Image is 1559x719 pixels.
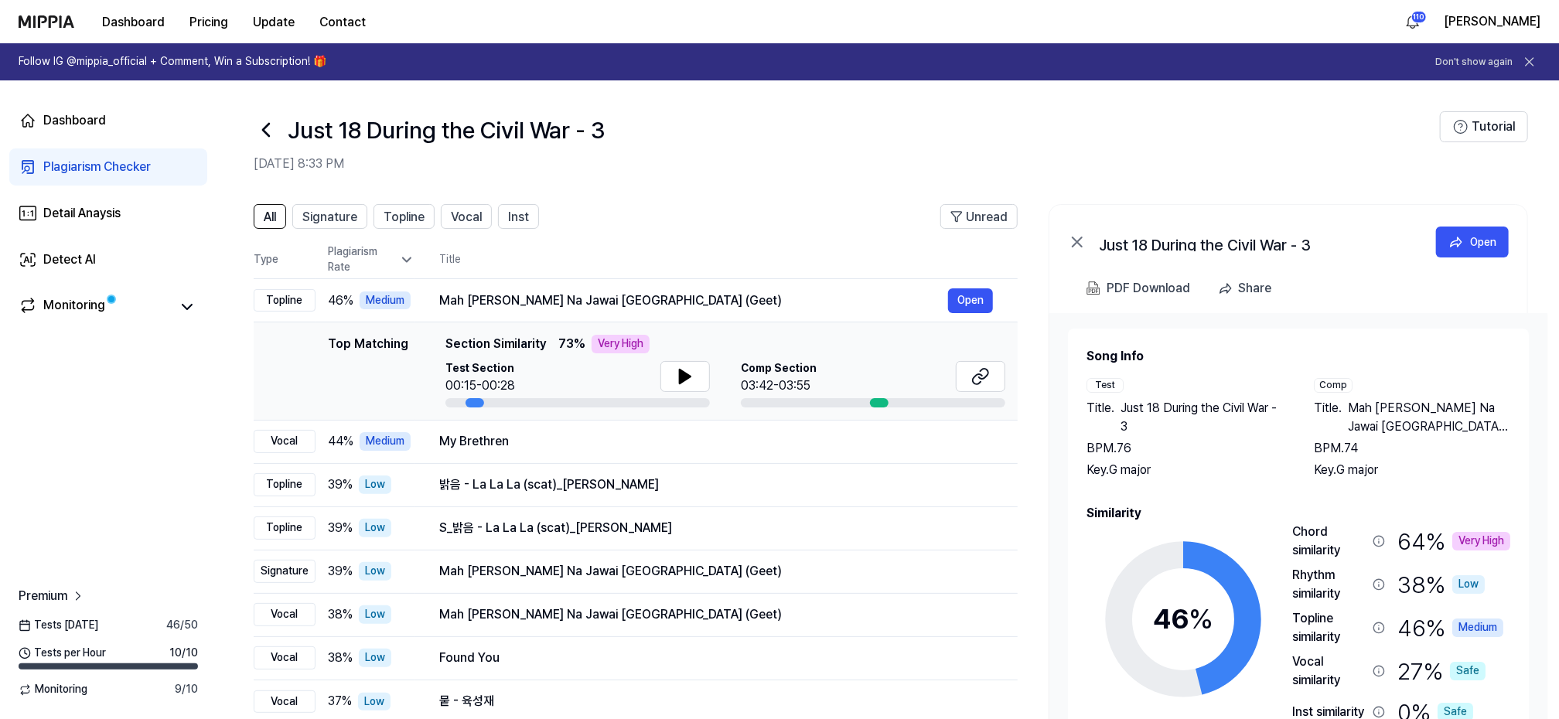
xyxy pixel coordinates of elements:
div: PDF Download [1107,278,1190,298]
div: Comp [1314,378,1353,393]
span: Test Section [445,361,515,377]
div: Low [359,605,391,624]
span: 39 % [328,519,353,537]
button: Inst [498,204,539,229]
th: Type [254,241,316,279]
div: BPM. 74 [1314,439,1510,458]
button: Contact [307,7,378,38]
div: Medium [360,432,411,451]
div: Rhythm similarity [1292,566,1366,603]
div: 27 % [1397,653,1486,690]
span: % [1189,602,1213,636]
span: Title . [1314,399,1342,436]
span: 39 % [328,475,353,494]
div: Very High [1452,532,1510,550]
div: Mah [PERSON_NAME] Na Jawai [GEOGRAPHIC_DATA] (Geet) [439,605,993,624]
div: Low [359,475,391,494]
span: Inst [508,208,529,227]
div: Mah [PERSON_NAME] Na Jawai [GEOGRAPHIC_DATA] (Geet) [439,562,993,581]
button: Don't show again [1435,56,1513,69]
span: Topline [384,208,425,227]
h1: Follow IG @mippia_official + Comment, Win a Subscription! 🎁 [19,54,326,70]
div: Low [358,693,391,711]
button: Tutorial [1440,111,1528,142]
div: Vocal [254,690,316,714]
div: Topline [254,516,316,540]
button: 알림110 [1400,9,1425,34]
button: Update [241,7,307,38]
button: All [254,204,286,229]
a: Monitoring [19,296,170,318]
div: Top Matching [328,335,408,407]
div: Chord similarity [1292,523,1366,560]
div: Just 18 During the Civil War - 3 [1099,233,1408,251]
a: Detect AI [9,241,207,278]
span: 39 % [328,562,353,581]
a: Update [241,1,307,43]
span: 9 / 10 [175,682,198,697]
button: Open [1436,227,1509,257]
div: Topline [254,289,316,312]
button: Pricing [177,7,241,38]
button: PDF Download [1083,273,1193,304]
div: S_밝음 - La La La (scat)_[PERSON_NAME] [439,519,993,537]
div: Very High [592,335,650,353]
span: 44 % [328,432,353,451]
div: Plagiarism Checker [43,158,151,176]
button: Open [948,288,993,313]
div: Detect AI [43,250,96,269]
div: Key. G major [1087,461,1283,479]
h2: Song Info [1087,347,1510,366]
button: Topline [374,204,435,229]
img: PDF Download [1087,281,1100,295]
span: Signature [302,208,357,227]
div: Mah [PERSON_NAME] Na Jawai [GEOGRAPHIC_DATA] (Geet) [439,291,948,310]
div: Topline similarity [1292,609,1366,646]
button: Signature [292,204,367,229]
span: Tests per Hour [19,646,106,661]
div: Low [359,562,391,581]
th: Title [439,241,1018,278]
div: 38 % [1397,566,1485,603]
button: [PERSON_NAME] [1444,12,1540,31]
div: Key. G major [1314,461,1510,479]
div: Signature [254,560,316,583]
button: Share [1212,273,1284,304]
div: BPM. 76 [1087,439,1283,458]
a: Plagiarism Checker [9,148,207,186]
div: 110 [1411,11,1427,23]
div: Medium [360,291,411,310]
img: logo [19,15,74,28]
div: Found You [439,649,993,667]
h1: Just 18 During the Civil War - 3 [288,114,605,146]
span: Title . [1087,399,1114,436]
span: 38 % [328,605,353,624]
div: Low [359,649,391,667]
div: 64 % [1397,523,1510,560]
h2: Similarity [1087,504,1510,523]
div: 00:15-00:28 [445,377,515,395]
div: Low [1452,575,1485,594]
div: Medium [1452,618,1503,637]
div: Topline [254,473,316,496]
span: Premium [19,587,67,605]
span: 37 % [328,692,352,710]
div: Vocal [254,430,316,453]
span: 10 / 10 [169,646,198,661]
span: Section Similarity [445,335,546,353]
div: Vocal [254,603,316,626]
img: 알림 [1404,12,1422,31]
div: Vocal [254,646,316,670]
div: Safe [1450,662,1486,680]
a: Detail Anaysis [9,195,207,232]
span: 38 % [328,649,353,667]
h2: [DATE] 8:33 PM [254,155,1440,173]
span: Mah [PERSON_NAME] Na Jawai [GEOGRAPHIC_DATA] (Geet) [1348,399,1510,436]
a: Dashboard [90,7,177,38]
a: Dashboard [9,102,207,139]
div: Test [1087,378,1124,393]
span: Just 18 During the Civil War - 3 [1121,399,1283,436]
span: Tests [DATE] [19,618,98,633]
div: 46 [1153,598,1213,640]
